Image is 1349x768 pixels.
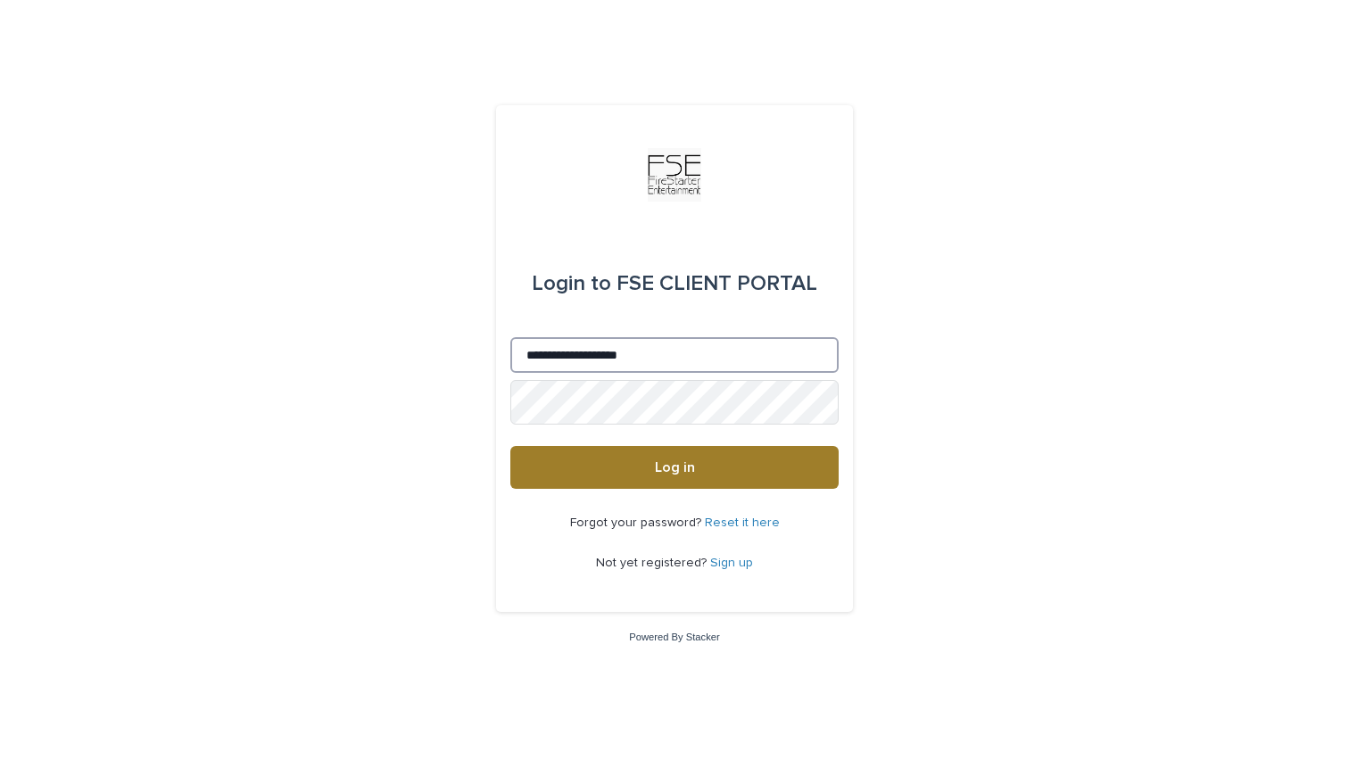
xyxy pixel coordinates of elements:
[710,557,753,569] a: Sign up
[648,148,701,202] img: Km9EesSdRbS9ajqhBzyo
[532,273,611,294] span: Login to
[629,632,719,642] a: Powered By Stacker
[655,460,695,475] span: Log in
[510,446,839,489] button: Log in
[596,557,710,569] span: Not yet registered?
[705,516,780,529] a: Reset it here
[570,516,705,529] span: Forgot your password?
[532,259,817,309] div: FSE CLIENT PORTAL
